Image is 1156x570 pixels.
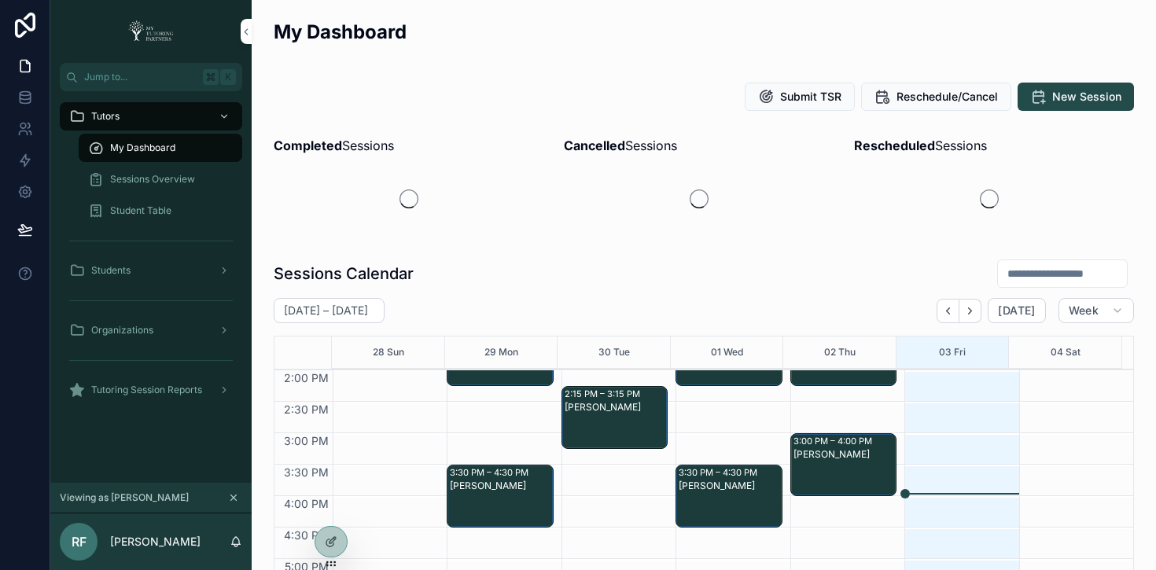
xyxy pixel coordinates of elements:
a: My Dashboard [79,134,242,162]
div: 3:30 PM – 4:30 PM[PERSON_NAME] [447,465,552,527]
button: 04 Sat [1051,336,1081,368]
span: Sessions [274,136,394,155]
strong: Completed [274,138,342,153]
div: 3:00 PM – 4:00 PM[PERSON_NAME] [791,434,896,495]
div: 3:30 PM – 4:30 PM [679,466,761,479]
span: 3:00 PM [280,434,333,447]
button: 30 Tue [598,336,630,368]
span: Sessions [564,136,677,155]
a: Organizations [60,316,242,344]
span: Students [91,264,131,277]
h2: My Dashboard [274,19,407,45]
img: App logo [123,19,179,44]
span: Reschedule/Cancel [896,89,998,105]
span: Submit TSR [780,89,841,105]
button: 01 Wed [711,336,743,368]
button: Back [937,299,959,323]
strong: Cancelled [564,138,625,153]
span: 4:00 PM [280,497,333,510]
div: [PERSON_NAME] [793,448,895,461]
a: Students [60,256,242,285]
button: New Session [1018,83,1134,111]
span: 2:30 PM [280,403,333,416]
div: [PERSON_NAME] [450,480,551,492]
button: [DATE] [988,298,1045,323]
span: Tutors [91,110,120,123]
span: My Dashboard [110,142,175,154]
button: 03 Fri [939,336,966,368]
span: 3:30 PM [280,465,333,479]
div: [PERSON_NAME] [565,401,666,414]
div: 2:15 PM – 3:15 PM[PERSON_NAME] [562,387,667,448]
button: Reschedule/Cancel [861,83,1011,111]
a: Tutoring Session Reports [60,376,242,404]
div: 3:30 PM – 4:30 PM [450,466,532,479]
h1: Sessions Calendar [274,263,414,285]
button: 02 Thu [824,336,856,368]
p: [PERSON_NAME] [110,534,201,550]
span: 2:00 PM [280,371,333,384]
span: Week [1069,303,1099,318]
span: K [222,71,234,83]
div: 3:30 PM – 4:30 PM[PERSON_NAME] [676,465,781,527]
button: 28 Sun [373,336,404,368]
span: Sessions [854,136,987,155]
span: Student Table [110,204,171,217]
span: RF [72,532,87,551]
button: Next [959,299,981,323]
div: [PERSON_NAME] [679,480,780,492]
span: Sessions Overview [110,173,195,186]
span: Organizations [91,324,153,336]
span: 4:30 PM [280,528,333,542]
div: 3:00 PM – 4:00 PM [793,435,876,447]
button: Submit TSR [745,83,855,111]
div: scrollable content [50,91,252,425]
span: [DATE] [998,303,1035,318]
button: Week [1058,298,1134,323]
h2: [DATE] – [DATE] [284,303,368,318]
a: Sessions Overview [79,165,242,193]
span: New Session [1052,89,1121,105]
strong: Rescheduled [854,138,935,153]
button: Jump to...K [60,63,242,91]
a: Student Table [79,197,242,225]
a: Tutors [60,102,242,131]
div: 2:15 PM – 3:15 PM [565,388,644,400]
button: 29 Mon [484,336,518,368]
span: Jump to... [84,71,197,83]
span: Tutoring Session Reports [91,384,202,396]
span: Viewing as [PERSON_NAME] [60,491,189,504]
